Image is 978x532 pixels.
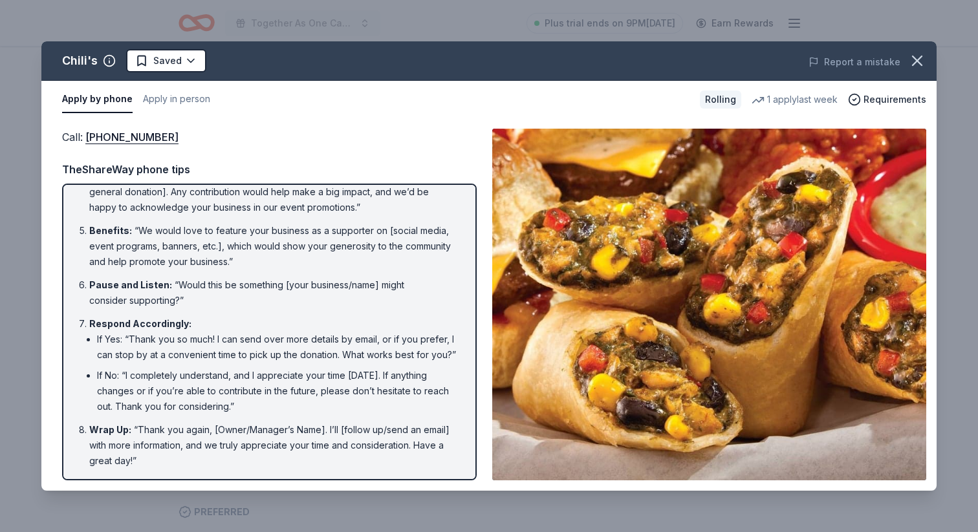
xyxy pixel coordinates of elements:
span: Saved [153,53,182,69]
img: Image for Chili's [492,129,926,480]
button: Apply in person [143,86,210,113]
span: Call : [62,131,179,144]
button: Saved [126,49,206,72]
div: Rolling [700,90,741,109]
li: If Yes: “Thank you so much! I can send over more details by email, or if you prefer, I can stop b... [97,332,457,363]
span: Pause and Listen : [89,279,172,290]
span: Benefits : [89,225,132,236]
div: Chili's [62,50,98,71]
a: [PHONE_NUMBER] [85,129,179,145]
span: Wrap Up : [89,424,131,435]
li: If No: “I completely understand, and I appreciate your time [DATE]. If anything changes or if you... [97,368,457,414]
button: Requirements [848,92,926,107]
span: Respond Accordingly : [89,318,191,329]
div: 1 apply last week [752,92,838,107]
div: TheShareWay phone tips [62,161,477,178]
li: “We would love to feature your business as a supporter on [social media, event programs, banners,... [89,223,457,270]
button: Apply by phone [62,86,133,113]
li: “Would this be something [your business/name] might consider supporting?” [89,277,457,308]
button: Report a mistake [809,54,900,70]
li: “Thank you again, [Owner/Manager’s Name]. I’ll [follow up/send an email] with more information, a... [89,422,457,469]
li: “We’re looking for [specific items/services, gift cards, or a general donation]. Any contribution... [89,169,457,215]
span: Requirements [864,92,926,107]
